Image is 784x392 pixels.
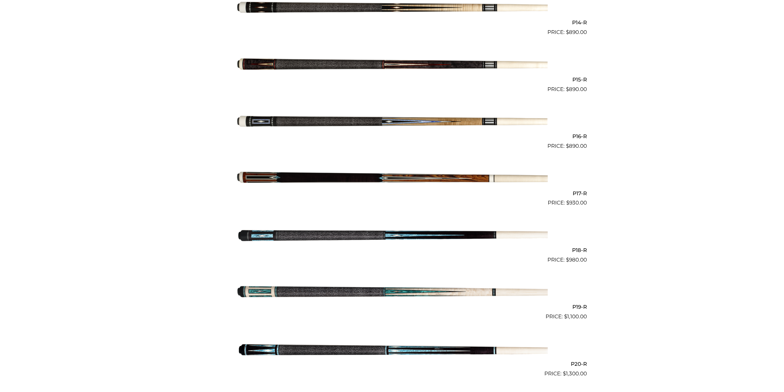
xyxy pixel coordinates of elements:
bdi: 980.00 [566,257,587,263]
h2: P16-R [197,131,587,142]
h2: P19-R [197,301,587,313]
bdi: 930.00 [566,200,587,206]
h2: P14-R [197,17,587,28]
a: P19-R $1,100.00 [197,266,587,321]
span: $ [566,143,569,149]
span: $ [566,200,569,206]
h2: P20-R [197,358,587,369]
bdi: 890.00 [566,29,587,35]
img: P20-R [237,323,548,375]
h2: P17-R [197,188,587,199]
span: $ [566,86,569,92]
img: P15-R [237,39,548,91]
span: $ [566,257,569,263]
img: P16-R [237,96,548,148]
a: P20-R $1,300.00 [197,323,587,378]
bdi: 890.00 [566,86,587,92]
span: $ [564,313,567,320]
span: $ [566,29,569,35]
bdi: 1,100.00 [564,313,587,320]
span: $ [563,370,566,377]
bdi: 1,300.00 [563,370,587,377]
a: P16-R $890.00 [197,96,587,150]
img: P17-R [237,153,548,204]
a: P15-R $890.00 [197,39,587,93]
img: P18-R [237,209,548,261]
a: P18-R $980.00 [197,209,587,264]
img: P19-R [237,266,548,318]
a: P17-R $930.00 [197,153,587,207]
h2: P15-R [197,74,587,85]
h2: P18-R [197,244,587,256]
bdi: 890.00 [566,143,587,149]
